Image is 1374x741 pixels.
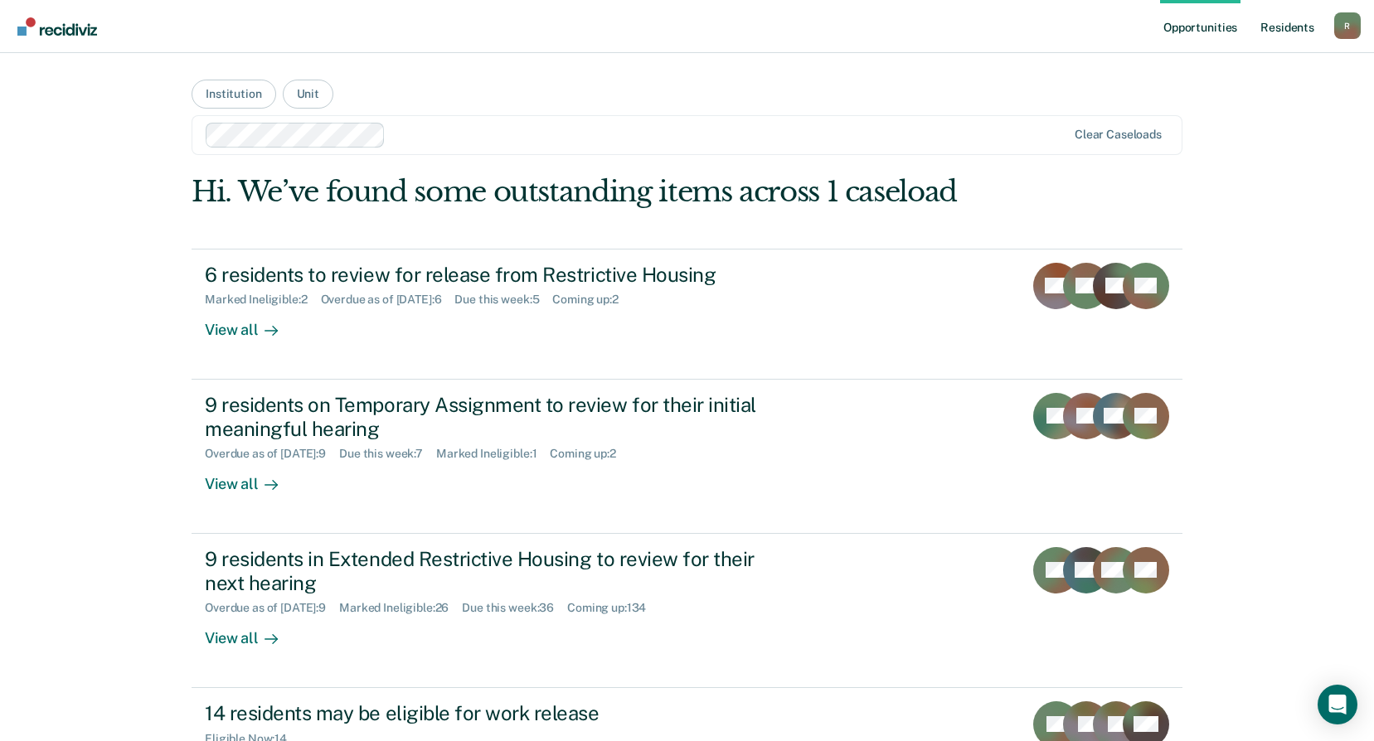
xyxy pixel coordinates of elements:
[192,175,984,209] div: Hi. We’ve found some outstanding items across 1 caseload
[205,393,787,441] div: 9 residents on Temporary Assignment to review for their initial meaningful hearing
[1075,128,1162,142] div: Clear caseloads
[436,447,550,461] div: Marked Ineligible : 1
[17,17,97,36] img: Recidiviz
[205,615,298,647] div: View all
[205,601,339,615] div: Overdue as of [DATE] : 9
[192,80,275,109] button: Institution
[454,293,552,307] div: Due this week : 5
[205,701,787,725] div: 14 residents may be eligible for work release
[205,461,298,493] div: View all
[1334,12,1361,39] div: R
[192,534,1182,688] a: 9 residents in Extended Restrictive Housing to review for their next hearingOverdue as of [DATE]:...
[205,547,787,595] div: 9 residents in Extended Restrictive Housing to review for their next hearing
[552,293,632,307] div: Coming up : 2
[339,447,436,461] div: Due this week : 7
[550,447,629,461] div: Coming up : 2
[1318,685,1357,724] div: Open Intercom Messenger
[205,307,298,339] div: View all
[283,80,333,109] button: Unit
[205,447,339,461] div: Overdue as of [DATE] : 9
[192,249,1182,380] a: 6 residents to review for release from Restrictive HousingMarked Ineligible:2Overdue as of [DATE]...
[205,293,320,307] div: Marked Ineligible : 2
[339,601,462,615] div: Marked Ineligible : 26
[321,293,455,307] div: Overdue as of [DATE] : 6
[567,601,659,615] div: Coming up : 134
[205,263,787,287] div: 6 residents to review for release from Restrictive Housing
[192,380,1182,534] a: 9 residents on Temporary Assignment to review for their initial meaningful hearingOverdue as of [...
[462,601,567,615] div: Due this week : 36
[1334,12,1361,39] button: Profile dropdown button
